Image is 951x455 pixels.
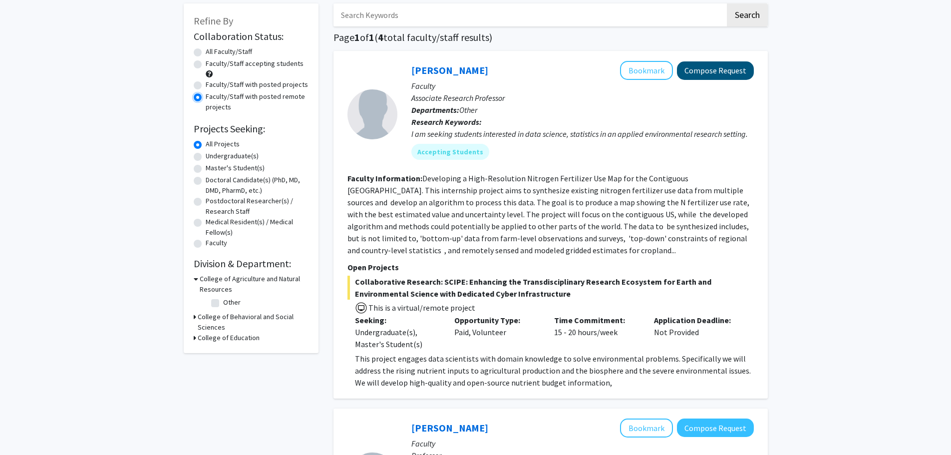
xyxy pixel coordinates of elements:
[411,92,754,104] p: Associate Research Professor
[355,353,754,389] p: This project engages data scientists with domain knowledge to solve environmental problems. Speci...
[354,31,360,43] span: 1
[459,105,477,115] span: Other
[200,274,309,295] h3: College of Agriculture and Natural Resources
[206,217,309,238] label: Medical Resident(s) / Medical Fellow(s)
[727,3,768,26] button: Search
[411,64,488,76] a: [PERSON_NAME]
[411,438,754,450] p: Faculty
[411,117,482,127] b: Research Keywords:
[206,175,309,196] label: Doctoral Candidate(s) (PhD, MD, DMD, PharmD, etc.)
[7,410,42,448] iframe: Chat
[198,333,260,343] h3: College of Education
[411,80,754,92] p: Faculty
[677,61,754,80] button: Compose Request to Dong Liang
[646,314,746,350] div: Not Provided
[367,303,475,313] span: This is a virtual/remote project
[206,163,265,173] label: Master's Student(s)
[206,91,309,112] label: Faculty/Staff with posted remote projects
[677,419,754,437] button: Compose Request to Peter Murrell
[347,173,751,255] fg-read-more: Developing a High-Resolution Nitrogen Fertilizer Use Map for the Contiguous [GEOGRAPHIC_DATA]. Th...
[378,31,383,43] span: 4
[194,258,309,270] h2: Division & Department:
[206,151,259,161] label: Undergraduate(s)
[206,79,308,90] label: Faculty/Staff with posted projects
[206,196,309,217] label: Postdoctoral Researcher(s) / Research Staff
[347,261,754,273] p: Open Projects
[547,314,646,350] div: 15 - 20 hours/week
[206,238,227,248] label: Faculty
[347,173,422,183] b: Faculty Information:
[333,3,725,26] input: Search Keywords
[654,314,739,326] p: Application Deadline:
[194,14,233,27] span: Refine By
[447,314,547,350] div: Paid, Volunteer
[198,312,309,333] h3: College of Behavioral and Social Sciences
[369,31,374,43] span: 1
[411,128,754,140] div: I am seeking students interested in data science, statistics in an applied environmental research...
[194,123,309,135] h2: Projects Seeking:
[411,144,489,160] mat-chip: Accepting Students
[411,105,459,115] b: Departments:
[194,30,309,42] h2: Collaboration Status:
[347,276,754,300] span: Collaborative Research: SCIPE: Enhancing the Transdisciplinary Research Ecosystem for Earth and E...
[620,61,673,80] button: Add Dong Liang to Bookmarks
[333,31,768,43] h1: Page of ( total faculty/staff results)
[554,314,639,326] p: Time Commitment:
[223,297,241,308] label: Other
[454,314,539,326] p: Opportunity Type:
[620,419,673,438] button: Add Peter Murrell to Bookmarks
[206,46,252,57] label: All Faculty/Staff
[355,326,440,350] div: Undergraduate(s), Master's Student(s)
[411,422,488,434] a: [PERSON_NAME]
[355,314,440,326] p: Seeking:
[206,58,304,69] label: Faculty/Staff accepting students
[206,139,240,149] label: All Projects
